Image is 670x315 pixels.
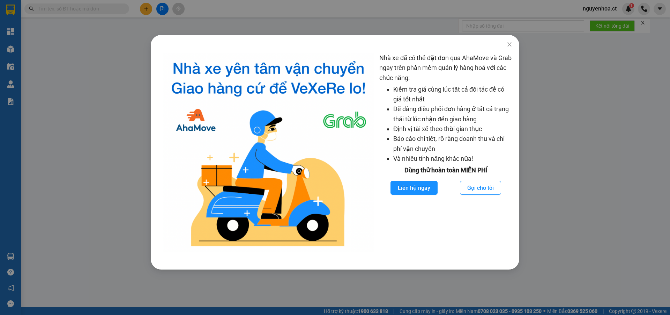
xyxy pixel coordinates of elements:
button: Gọi cho tôi [460,181,501,195]
li: Kiểm tra giá cùng lúc tất cả đối tác để có giá tốt nhất [393,85,512,105]
li: Và nhiều tính năng khác nữa! [393,154,512,164]
div: Nhà xe đã có thể đặt đơn qua AhaMove và Grab ngay trên phần mềm quản lý hàng hoá với các chức năng: [379,53,512,252]
span: close [507,42,512,47]
span: Liên hệ ngay [398,184,430,192]
li: Định vị tài xế theo thời gian thực [393,124,512,134]
li: Dễ dàng điều phối đơn hàng ở tất cả trạng thái từ lúc nhận đến giao hàng [393,104,512,124]
button: Close [500,35,519,55]
li: Báo cáo chi tiết, rõ ràng doanh thu và chi phí vận chuyển [393,134,512,154]
button: Liên hệ ngay [390,181,438,195]
img: logo [163,53,374,252]
div: Dùng thử hoàn toàn MIỄN PHÍ [379,165,512,175]
span: Gọi cho tôi [467,184,494,192]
